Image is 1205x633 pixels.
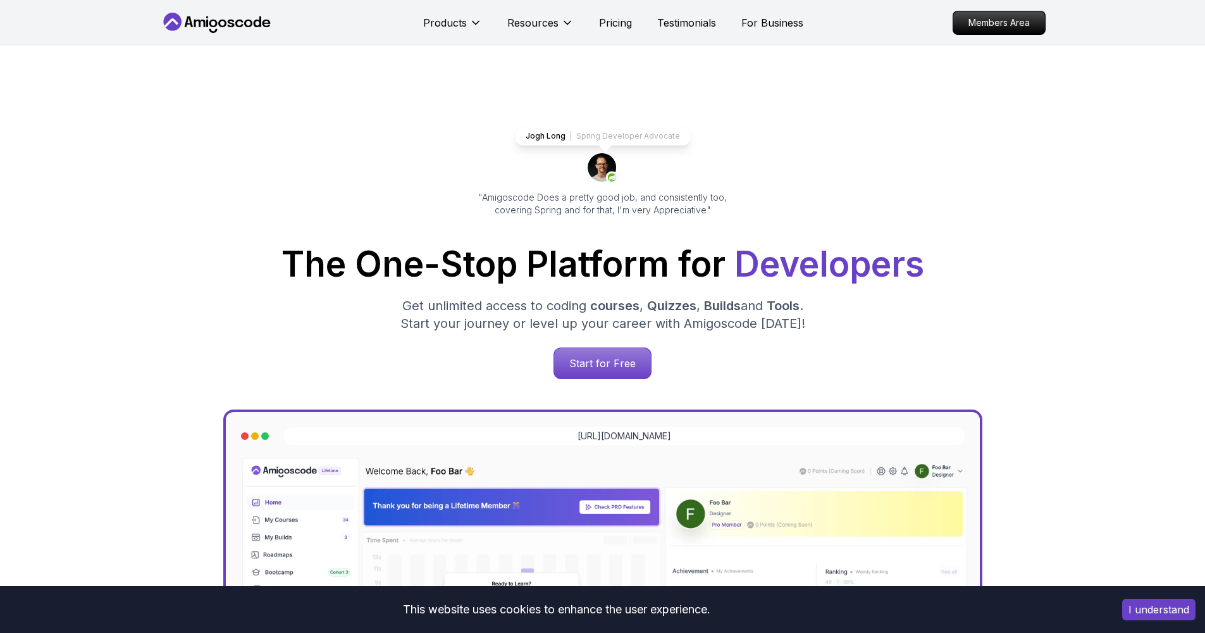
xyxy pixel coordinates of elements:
p: Jogh Long [526,131,565,141]
button: Products [423,15,482,41]
h1: The One-Stop Platform for [170,247,1035,282]
p: Spring Developer Advocate [576,131,680,141]
p: Get unlimited access to coding , , and . Start your journey or level up your career with Amigosco... [390,297,815,332]
a: For Business [741,15,803,30]
a: Pricing [599,15,632,30]
p: Start for Free [554,348,651,379]
span: Tools [767,298,800,313]
p: Products [423,15,467,30]
p: Resources [507,15,559,30]
div: This website uses cookies to enhance the user experience. [9,596,1103,624]
a: [URL][DOMAIN_NAME] [578,430,671,442]
a: Members Area [953,11,1046,35]
p: Members Area [953,11,1045,34]
a: Testimonials [657,15,716,30]
span: Developers [734,243,924,285]
button: Accept cookies [1122,599,1196,620]
span: courses [590,298,640,313]
a: Start for Free [553,348,652,379]
p: "Amigoscode Does a pretty good job, and consistently too, covering Spring and for that, I'm very ... [461,191,745,216]
span: Builds [704,298,741,313]
img: josh long [588,153,618,184]
button: Resources [507,15,574,41]
span: Quizzes [647,298,696,313]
